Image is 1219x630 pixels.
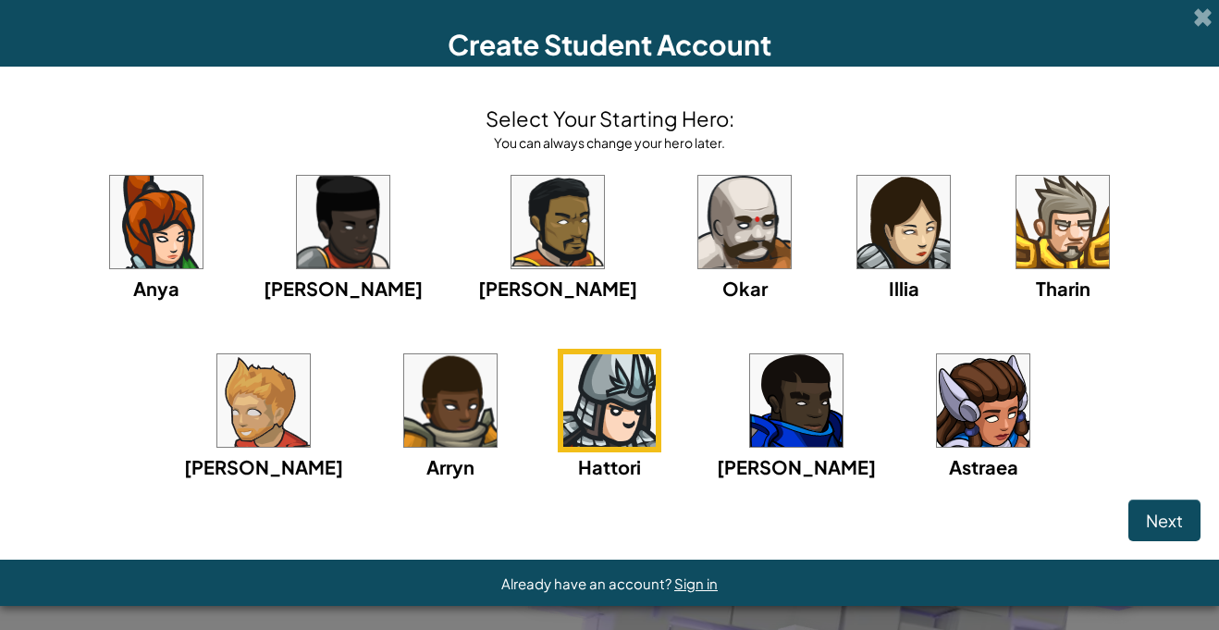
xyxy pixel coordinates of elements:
[426,455,474,478] span: Arryn
[949,455,1018,478] span: Astraea
[937,354,1029,447] img: portrait.png
[501,574,674,592] span: Already have an account?
[511,176,604,268] img: portrait.png
[184,455,343,478] span: [PERSON_NAME]
[1128,500,1201,542] button: Next
[404,354,497,447] img: portrait.png
[857,176,950,268] img: portrait.png
[478,277,637,300] span: [PERSON_NAME]
[1036,277,1090,300] span: Tharin
[297,176,389,268] img: portrait.png
[889,277,919,300] span: Illia
[1016,176,1109,268] img: portrait.png
[674,574,718,592] a: Sign in
[486,133,734,152] div: You can always change your hero later.
[1146,510,1183,531] span: Next
[217,354,310,447] img: portrait.png
[563,354,656,447] img: portrait.png
[486,104,734,133] h4: Select Your Starting Hero:
[448,27,771,62] span: Create Student Account
[264,277,423,300] span: [PERSON_NAME]
[110,176,203,268] img: portrait.png
[722,277,768,300] span: Okar
[578,455,641,478] span: Hattori
[133,277,179,300] span: Anya
[698,176,791,268] img: portrait.png
[717,455,876,478] span: [PERSON_NAME]
[750,354,843,447] img: portrait.png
